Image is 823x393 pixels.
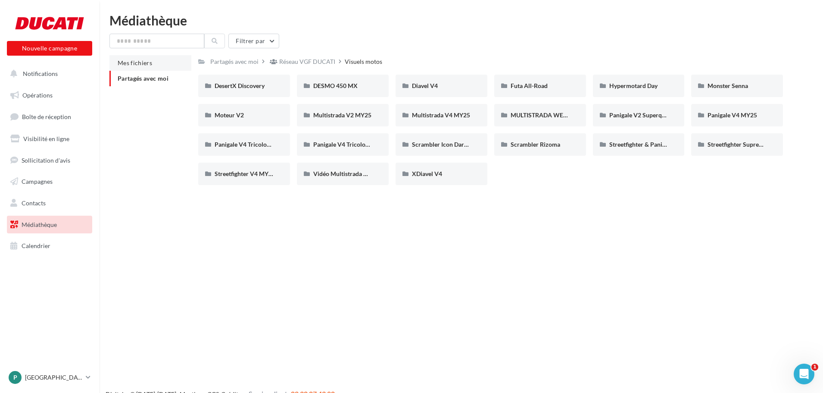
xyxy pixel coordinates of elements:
[13,373,17,382] span: P
[511,141,560,148] span: Scrambler Rizoma
[313,170,384,177] span: Vidéo Multistrada Gamme
[313,82,358,89] span: DESMO 450 MX
[708,82,748,89] span: Monster Senna
[412,111,470,119] span: Multistrada V4 MY25
[22,91,53,99] span: Opérations
[7,41,92,56] button: Nouvelle campagne
[5,151,94,170] a: Sollicitation d'avis
[794,364,814,384] iframe: Intercom live chat
[345,57,382,66] div: Visuels motos
[5,194,94,212] a: Contacts
[118,59,152,66] span: Mes fichiers
[25,373,82,382] p: [GEOGRAPHIC_DATA]
[215,141,305,148] span: Panigale V4 Tricolore Italia MY25
[109,14,813,27] div: Médiathèque
[210,57,259,66] div: Partagés avec moi
[5,107,94,126] a: Boîte de réception
[412,141,509,148] span: Scrambler Icon Dark et Full Throttle
[609,82,658,89] span: Hypermotard Day
[23,135,69,142] span: Visibilité en ligne
[313,111,371,119] span: Multistrada V2 MY25
[22,221,57,228] span: Médiathèque
[118,75,168,82] span: Partagés avec moi
[708,111,757,119] span: Panigale V4 MY25
[609,141,700,148] span: Streetfighter & Panigale V2 MY25
[511,111,586,119] span: MULTISTRADA WEEK 2024
[215,82,265,89] span: DesertX Discovery
[279,57,335,66] div: Réseau VGF DUCATI
[22,242,50,249] span: Calendrier
[5,237,94,255] a: Calendrier
[23,70,58,77] span: Notifications
[228,34,279,48] button: Filtrer par
[5,86,94,104] a: Opérations
[412,170,442,177] span: XDiavel V4
[215,111,244,119] span: Moteur V2
[708,141,767,148] span: Streetfighter Supreme
[215,170,275,177] span: Streetfighter V4 MY25
[5,130,94,148] a: Visibilité en ligne
[22,113,71,120] span: Boîte de réception
[5,216,94,234] a: Médiathèque
[412,82,438,89] span: Diavel V4
[5,173,94,191] a: Campagnes
[22,156,70,163] span: Sollicitation d'avis
[22,178,53,185] span: Campagnes
[313,141,389,148] span: Panigale V4 Tricolore MY25
[811,364,818,371] span: 1
[609,111,713,119] span: Panigale V2 Superquadro Final Edition
[7,369,92,386] a: P [GEOGRAPHIC_DATA]
[511,82,548,89] span: Futa All-Road
[5,65,90,83] button: Notifications
[22,199,46,207] span: Contacts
